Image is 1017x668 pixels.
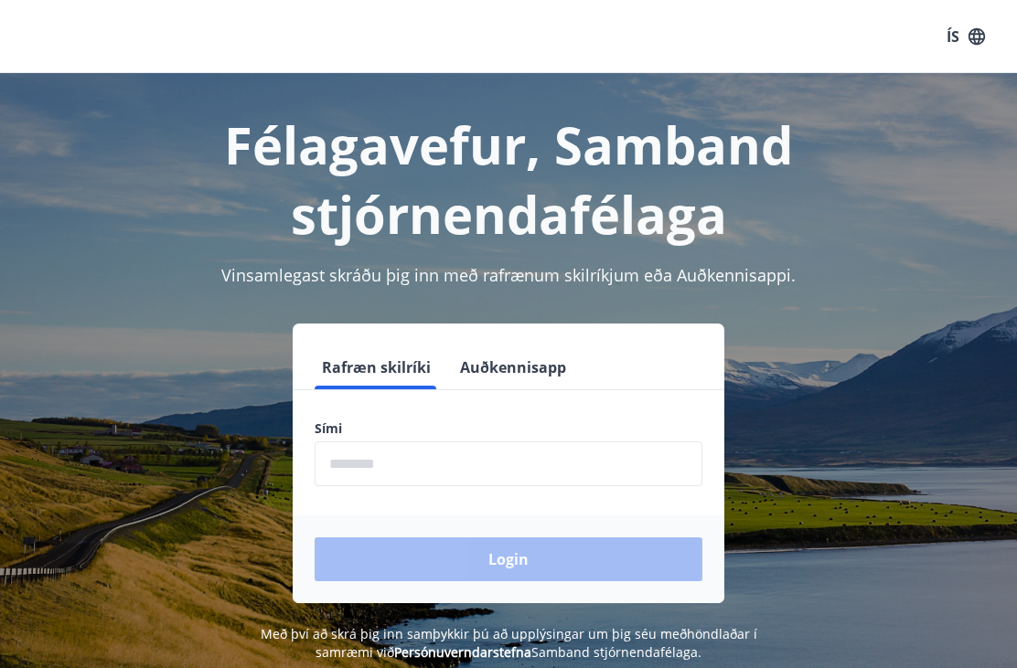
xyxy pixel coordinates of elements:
button: Auðkennisapp [453,345,573,389]
a: Persónuverndarstefna [394,643,531,661]
h1: Félagavefur, Samband stjórnendafélaga [22,110,995,249]
button: ÍS [937,20,995,53]
button: Rafræn skilríki [315,345,438,389]
span: Vinsamlegast skráðu þig inn með rafrænum skilríkjum eða Auðkennisappi. [221,264,796,286]
label: Sími [315,419,702,438]
span: Með því að skrá þig inn samþykkir þú að upplýsingar um þig séu meðhöndlaðar í samræmi við Samband... [261,625,757,661]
